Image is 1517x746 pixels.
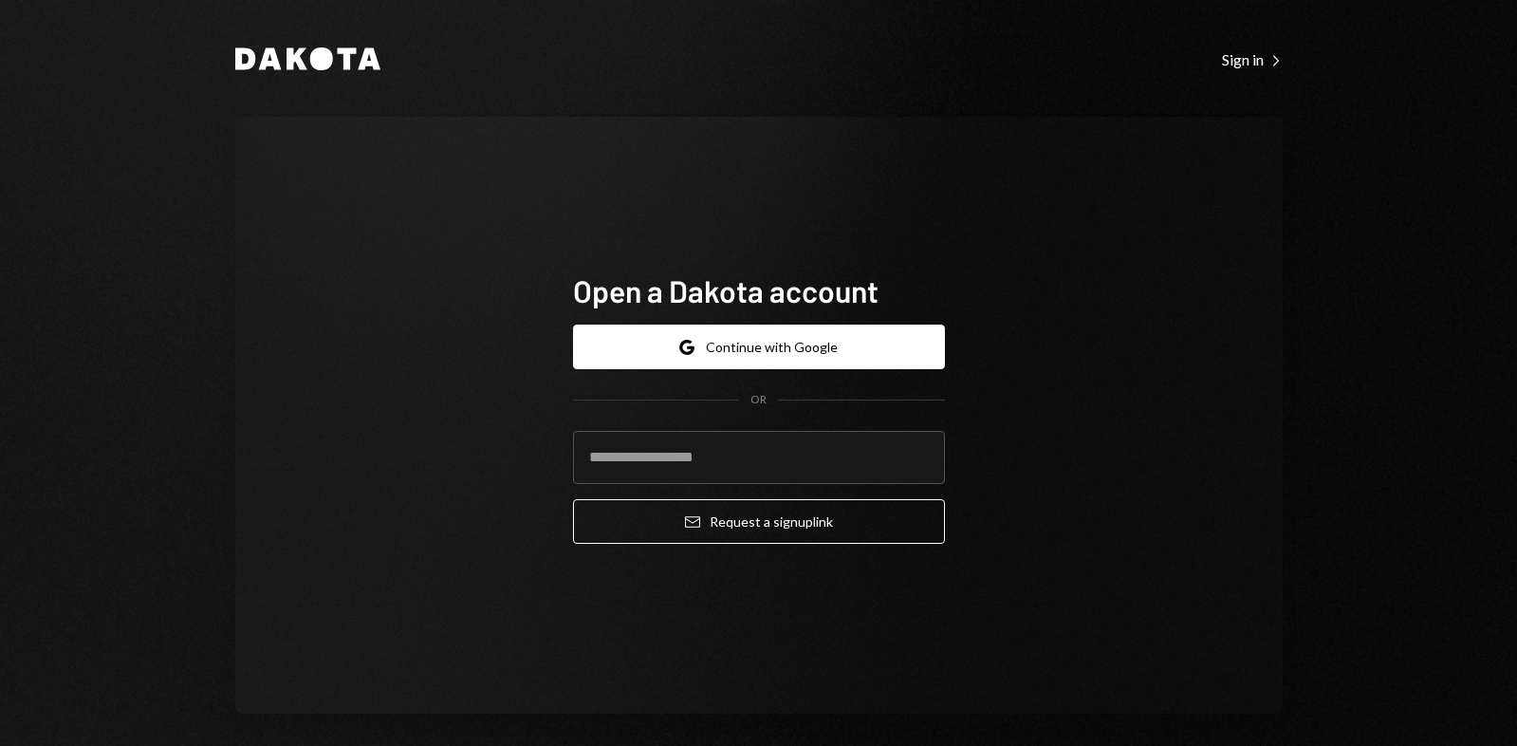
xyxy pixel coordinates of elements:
div: OR [750,392,767,408]
div: Sign in [1222,50,1283,69]
button: Request a signuplink [573,499,945,544]
h1: Open a Dakota account [573,271,945,309]
button: Continue with Google [573,325,945,369]
a: Sign in [1222,48,1283,69]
